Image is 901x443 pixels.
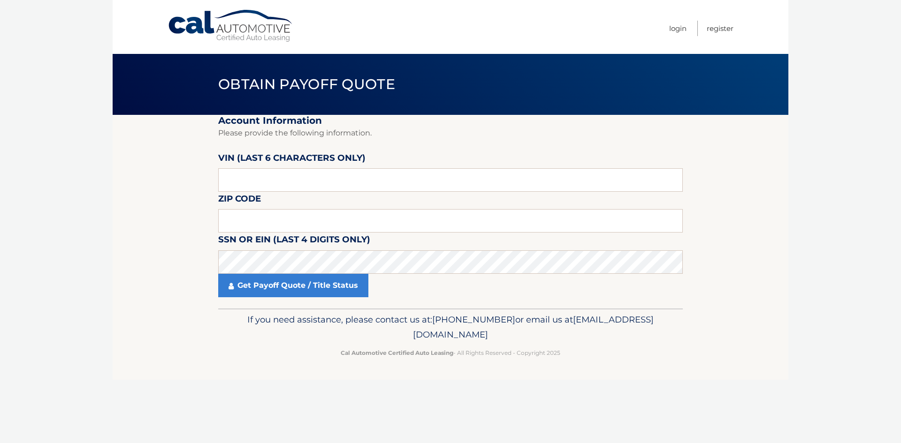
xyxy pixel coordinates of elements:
span: [PHONE_NUMBER] [432,314,515,325]
a: Get Payoff Quote / Title Status [218,274,368,297]
strong: Cal Automotive Certified Auto Leasing [341,349,453,356]
label: Zip Code [218,192,261,209]
p: If you need assistance, please contact us at: or email us at [224,312,677,342]
p: Please provide the following information. [218,127,683,140]
span: Obtain Payoff Quote [218,75,395,93]
label: VIN (last 6 characters only) [218,151,366,168]
a: Login [669,21,687,36]
p: - All Rights Reserved - Copyright 2025 [224,348,677,358]
a: Register [707,21,733,36]
h2: Account Information [218,115,683,127]
a: Cal Automotive [168,9,294,43]
label: SSN or EIN (last 4 digits only) [218,233,370,250]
